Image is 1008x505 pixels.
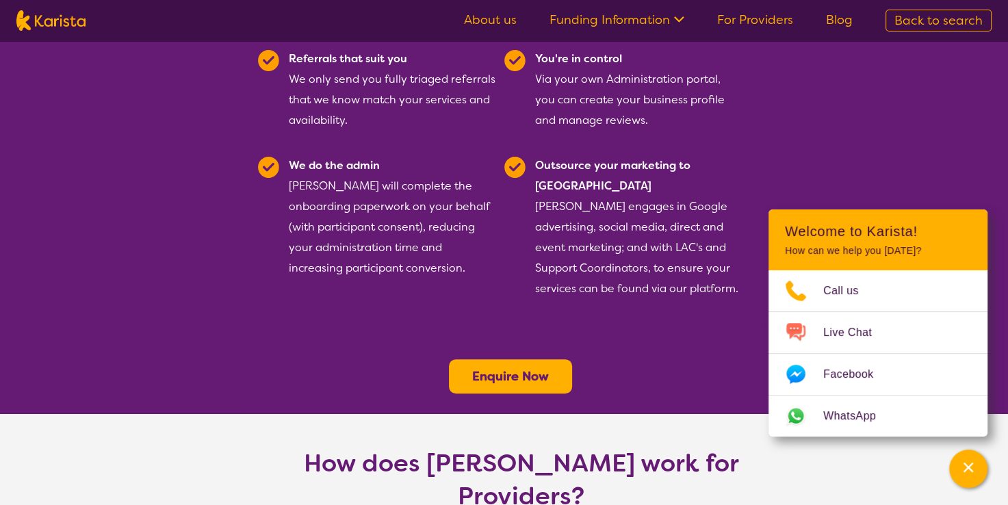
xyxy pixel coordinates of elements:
[535,49,742,131] div: Via your own Administration portal, you can create your business profile and manage reviews.
[472,368,549,385] a: Enquire Now
[768,209,987,437] div: Channel Menu
[823,322,888,343] span: Live Chat
[949,450,987,488] button: Channel Menu
[289,51,407,66] b: Referrals that suit you
[535,51,622,66] b: You're in control
[826,12,853,28] a: Blog
[823,406,892,426] span: WhatsApp
[535,155,742,299] div: [PERSON_NAME] engages in Google advertising, social media, direct and event marketing; and with L...
[785,223,971,239] h2: Welcome to Karista!
[894,12,983,29] span: Back to search
[449,359,572,393] button: Enquire Now
[504,50,526,71] img: Tick
[258,50,279,71] img: Tick
[768,396,987,437] a: Web link opens in a new tab.
[717,12,793,28] a: For Providers
[785,245,971,257] p: How can we help you [DATE]?
[464,12,517,28] a: About us
[504,157,526,178] img: Tick
[289,158,380,172] b: We do the admin
[289,155,496,299] div: [PERSON_NAME] will complete the onboarding paperwork on your behalf (with participant consent), r...
[768,270,987,437] ul: Choose channel
[16,10,86,31] img: Karista logo
[550,12,684,28] a: Funding Information
[535,158,690,193] b: Outsource your marketing to [GEOGRAPHIC_DATA]
[823,281,875,301] span: Call us
[886,10,992,31] a: Back to search
[823,364,890,385] span: Facebook
[258,157,279,178] img: Tick
[289,49,496,131] div: We only send you fully triaged referrals that we know match your services and availability.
